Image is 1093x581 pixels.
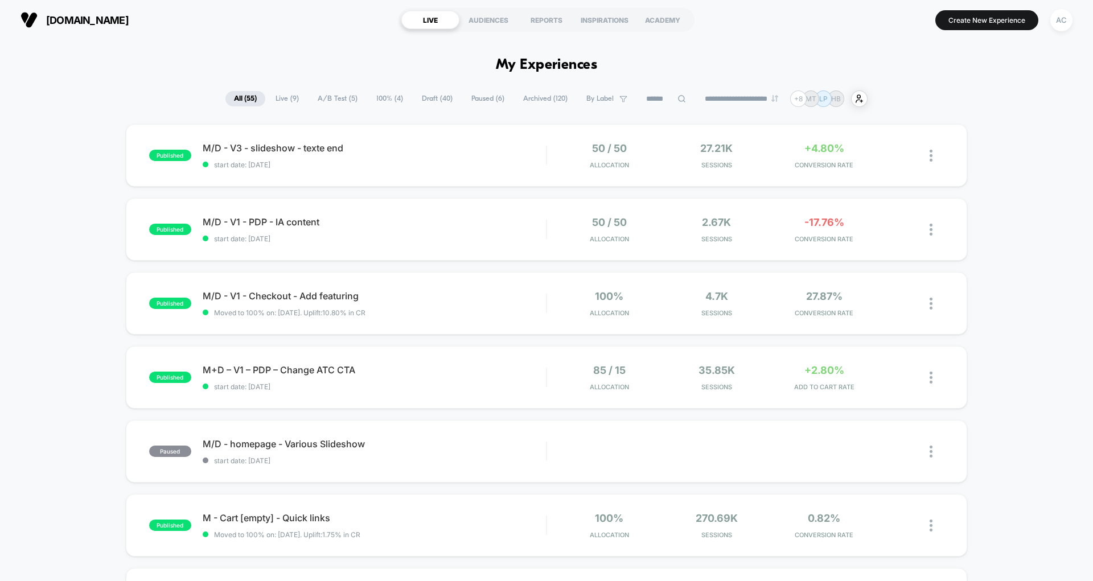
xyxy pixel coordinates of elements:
[214,530,360,539] span: Moved to 100% on: [DATE] . Uplift: 1.75% in CR
[771,95,778,102] img: end
[203,438,546,450] span: M/D - homepage - Various Slideshow
[413,91,461,106] span: Draft ( 40 )
[666,531,768,539] span: Sessions
[586,94,614,103] span: By Label
[593,364,626,376] span: 85 / 15
[819,94,828,103] p: LP
[806,94,816,103] p: MT
[702,216,731,228] span: 2.67k
[267,91,307,106] span: Live ( 9 )
[705,290,728,302] span: 4.7k
[203,234,546,243] span: start date: [DATE]
[203,382,546,391] span: start date: [DATE]
[804,364,844,376] span: +2.80%
[666,235,768,243] span: Sessions
[203,216,546,228] span: M/D - V1 - PDP - IA content
[700,142,733,154] span: 27.21k
[203,160,546,169] span: start date: [DATE]
[666,161,768,169] span: Sessions
[576,11,634,29] div: INSPIRATIONS
[773,309,875,317] span: CONVERSION RATE
[149,150,191,161] span: published
[203,456,546,465] span: start date: [DATE]
[790,90,807,107] div: + 8
[46,14,129,26] span: [DOMAIN_NAME]
[20,11,38,28] img: Visually logo
[930,298,932,310] img: close
[935,10,1038,30] button: Create New Experience
[595,512,623,524] span: 100%
[149,372,191,383] span: published
[831,94,841,103] p: HB
[590,383,629,391] span: Allocation
[203,290,546,302] span: M/D - V1 - Checkout - Add featuring
[1047,9,1076,32] button: AC
[592,216,627,228] span: 50 / 50
[595,290,623,302] span: 100%
[773,531,875,539] span: CONVERSION RATE
[930,520,932,531] img: close
[214,308,365,317] span: Moved to 100% on: [DATE] . Uplift: 10.80% in CR
[203,364,546,376] span: M+D – V1 – PDP – Change ATC CTA
[459,11,517,29] div: AUDIENCES
[149,446,191,457] span: paused
[804,142,844,154] span: +4.80%
[149,298,191,309] span: published
[515,91,576,106] span: Archived ( 120 )
[517,11,576,29] div: REPORTS
[149,224,191,235] span: published
[225,91,265,106] span: All ( 55 )
[696,512,738,524] span: 270.69k
[590,161,629,169] span: Allocation
[203,512,546,524] span: M - Cart [empty] - Quick links
[309,91,366,106] span: A/B Test ( 5 )
[463,91,513,106] span: Paused ( 6 )
[808,512,840,524] span: 0.82%
[666,383,768,391] span: Sessions
[1050,9,1073,31] div: AC
[368,91,412,106] span: 100% ( 4 )
[930,446,932,458] img: close
[806,290,843,302] span: 27.87%
[773,235,875,243] span: CONVERSION RATE
[666,309,768,317] span: Sessions
[930,150,932,162] img: close
[401,11,459,29] div: LIVE
[773,161,875,169] span: CONVERSION RATE
[149,520,191,531] span: published
[17,11,132,29] button: [DOMAIN_NAME]
[496,57,598,73] h1: My Experiences
[804,216,844,228] span: -17.76%
[590,531,629,539] span: Allocation
[773,383,875,391] span: ADD TO CART RATE
[590,235,629,243] span: Allocation
[203,142,546,154] span: M/D - V3 - slideshow - texte end
[592,142,627,154] span: 50 / 50
[930,224,932,236] img: close
[590,309,629,317] span: Allocation
[930,372,932,384] img: close
[634,11,692,29] div: ACADEMY
[698,364,735,376] span: 35.85k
